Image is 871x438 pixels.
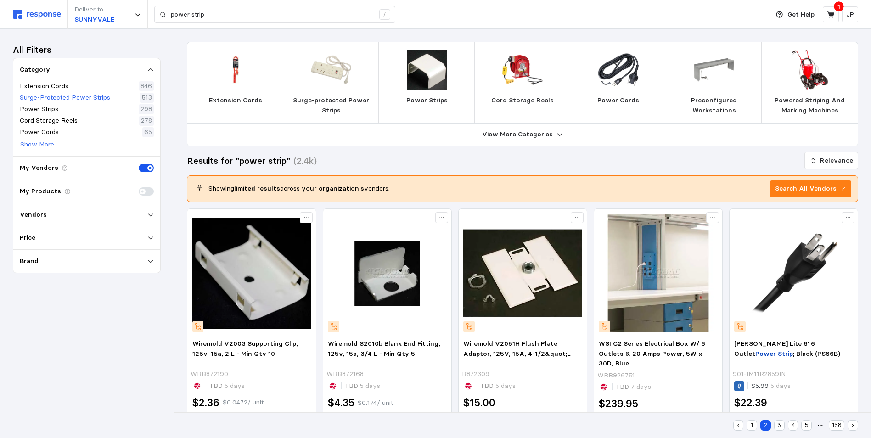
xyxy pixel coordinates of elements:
button: JP [842,6,858,22]
p: WBB872190 [191,369,228,379]
h3: Results for "power strip" [187,155,290,167]
p: B872309 [462,369,489,379]
h2: $15.00 [463,396,495,410]
p: TBD [480,381,516,391]
span: 5 days [358,382,380,390]
button: 5 [801,420,812,431]
p: 1 [837,1,840,11]
button: Show More [20,139,55,150]
span: 5 days [494,382,516,390]
p: Relevance [820,156,853,166]
img: svg%3e [13,10,61,19]
p: Deliver to [74,5,114,15]
p: Power Strips [406,95,448,106]
p: $5.99 [751,381,791,391]
img: m003466150_s7 [734,214,853,332]
p: SUNNYVALE [74,15,114,25]
button: 158 [829,420,844,431]
p: View More Categories [482,129,553,140]
button: Relevance [804,152,858,169]
p: $0.174 / unit [358,398,393,408]
h2: $239.95 [599,397,638,411]
p: Show More [20,140,54,150]
p: Cord Storage Reels [491,95,554,106]
button: 1 [747,420,757,431]
p: Cord Storage Reels [20,116,78,126]
img: 254754.webp [694,50,734,90]
p: Preconfigured Workstations [674,95,755,115]
img: NES_10003947.webp [790,50,830,90]
span: 7 days [629,382,651,391]
p: Extension Cords [209,95,262,106]
div: / [379,9,390,20]
p: Power Cords [597,95,639,106]
img: WKI_DEC-1-20A.webp [599,214,717,332]
b: your organization's [302,184,364,192]
span: Wiremold V2003 Supporting Clip, 125v, 15a, 2 L - Min Qty 10 [192,339,298,358]
span: 5 days [769,382,791,390]
p: 513 [142,93,152,103]
span: [PERSON_NAME] Lite 6' 6 Outlet [734,339,815,358]
h3: (2.4k) [293,155,317,167]
p: Search All Vendors [775,184,837,194]
img: WIE_NM2006.webp [407,50,447,90]
img: WIE_V2003.webp [192,214,311,332]
p: Get Help [787,10,815,20]
p: Surge-protected Power Strips [291,95,372,115]
button: 2 [760,420,771,431]
mark: Power Strip [755,349,793,358]
p: My Products [20,186,61,197]
p: Extension Cords [20,81,68,91]
img: RII_L45451239G-1.webp [502,50,543,90]
span: Wiremold V2051H Flush Plate Adaptor, 125V, 15A, 4-1/2&quot;L [463,339,571,358]
p: 846 [140,81,152,91]
p: Power Cords [20,127,59,137]
p: TBD [345,381,380,391]
b: limited results [234,184,280,192]
p: WBB926751 [597,371,635,381]
button: Get Help [770,6,820,23]
input: Search for a product name or SKU [171,6,374,23]
h2: $22.39 [734,396,767,410]
p: Surge-Protected Power Strips [20,93,110,103]
p: My Vendors [20,163,58,173]
p: 65 [144,127,152,137]
img: B2955171.webp [598,50,639,90]
button: Search All Vendors [770,180,851,197]
h2: $2.36 [192,396,219,410]
p: Showing across vendors. [208,184,390,194]
p: Price [20,233,35,243]
h2: $4.35 [328,396,354,410]
button: 3 [774,420,785,431]
button: 4 [788,420,798,431]
span: Wiremold S2010b Blank End Fitting, 125v, 15a, 3/4 L - Min Qty 5 [328,339,440,358]
p: 901-IM11R2859IN [733,369,786,379]
span: ; Black (PS66B) [793,349,840,358]
p: Category [20,65,50,75]
h3: All Filters [13,44,51,56]
p: Power Strips [20,104,58,114]
p: Vendors [20,210,47,220]
img: B385215.webp [311,50,351,90]
p: Powered Striping And Marking Machines [769,95,850,115]
p: Brand [20,256,39,266]
button: View More Categories [187,124,858,146]
span: WSI C2 Series Electrical Box W/ 6 Outlets & 20 Amps Power, 5W x 30D, Blue [599,339,705,367]
p: 278 [141,116,152,126]
p: TBD [616,382,651,392]
span: 5 days [223,382,245,390]
img: GIR_00655_63_04.jpg [215,50,256,90]
p: $0.0472 / unit [223,398,264,408]
img: WIE_S2010B.webp [328,214,446,332]
p: WBB872168 [326,369,364,379]
img: WIE_V2051H.webp [463,214,582,332]
p: 298 [140,104,152,114]
p: TBD [209,381,245,391]
p: JP [846,10,854,20]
